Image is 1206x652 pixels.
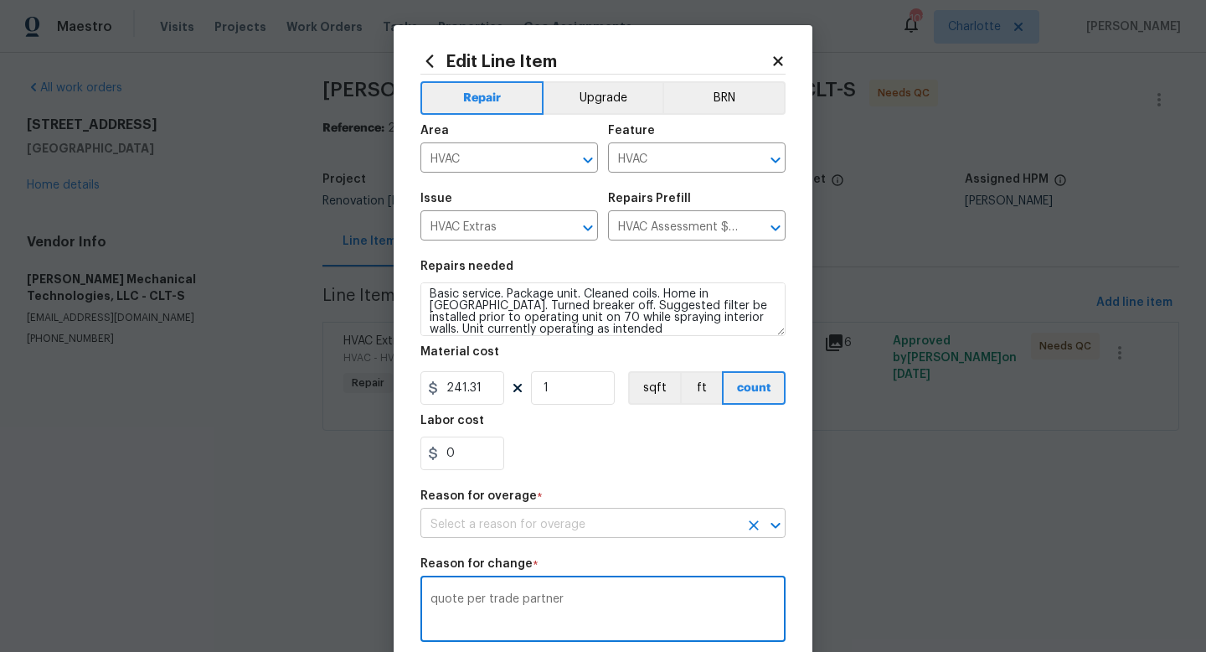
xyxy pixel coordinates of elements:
[544,81,663,115] button: Upgrade
[576,148,600,172] button: Open
[576,216,600,240] button: Open
[420,415,484,427] h5: Labor cost
[764,216,787,240] button: Open
[430,593,776,629] textarea: quote per trade partner
[420,490,537,502] h5: Reason for overage
[680,371,722,405] button: ft
[662,81,786,115] button: BRN
[764,148,787,172] button: Open
[420,346,499,358] h5: Material cost
[420,52,770,70] h2: Edit Line Item
[722,371,786,405] button: count
[420,261,513,272] h5: Repairs needed
[764,514,787,537] button: Open
[420,512,739,538] input: Select a reason for overage
[742,514,765,537] button: Clear
[608,193,691,204] h5: Repairs Prefill
[420,81,544,115] button: Repair
[608,125,655,137] h5: Feature
[420,193,452,204] h5: Issue
[628,371,680,405] button: sqft
[420,282,786,336] textarea: Basic service. Package unit. Cleaned coils. Home in [GEOGRAPHIC_DATA]. Turned breaker off. Sugges...
[420,125,449,137] h5: Area
[420,558,533,570] h5: Reason for change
